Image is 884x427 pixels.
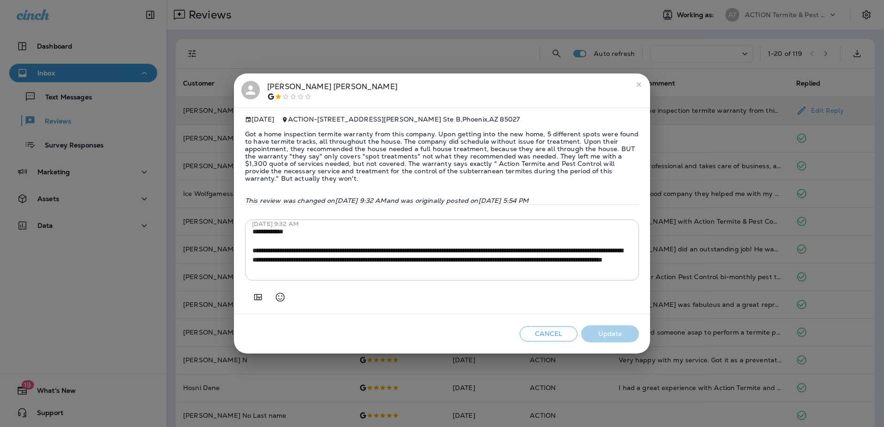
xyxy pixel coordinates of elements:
[267,81,398,100] div: [PERSON_NAME] [PERSON_NAME]
[245,116,274,123] span: [DATE]
[632,77,646,92] button: close
[288,115,520,123] span: ACTION - [STREET_ADDRESS][PERSON_NAME] Ste B , Phoenix , AZ 85027
[249,288,267,306] button: Add in a premade template
[245,197,639,204] p: This review was changed on [DATE] 9:32 AM
[245,123,639,189] span: Got a home inspection termite warranty from this company. Upon getting into the new home, 5 diffe...
[520,326,577,342] button: Cancel
[387,196,529,205] span: and was originally posted on [DATE] 5:54 PM
[271,288,289,306] button: Select an emoji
